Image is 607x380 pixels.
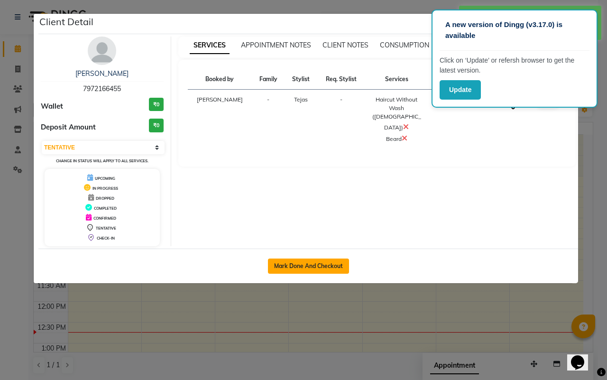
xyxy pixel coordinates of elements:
[88,37,116,65] img: avatar
[96,226,116,231] span: TENTATIVE
[445,19,584,41] p: A new version of Dingg (v3.17.0) is available
[567,342,598,371] iframe: chat widget
[83,84,121,93] span: 7972166455
[429,90,497,150] td: 9:45 AM-10:45 AM
[317,69,365,90] th: Req. Stylist
[41,101,63,112] span: Wallet
[440,56,589,75] p: Click on ‘Update’ or refersh browser to get the latest version.
[322,41,368,49] span: CLIENT NOTES
[380,41,429,49] span: CONSUMPTION
[365,69,429,90] th: Services
[92,186,118,191] span: IN PROGRESS
[252,90,285,150] td: -
[96,196,114,201] span: DROPPED
[149,98,164,111] h3: ₹0
[440,80,481,100] button: Update
[93,216,116,221] span: CONFIRMED
[188,90,252,150] td: [PERSON_NAME]
[294,96,308,103] span: Tejas
[317,90,365,150] td: -
[149,119,164,132] h3: ₹0
[94,206,117,211] span: COMPLETED
[39,15,93,29] h5: Client Detail
[370,95,423,132] div: Haircut Without Wash ([DEMOGRAPHIC_DATA])
[75,69,129,78] a: [PERSON_NAME]
[285,69,317,90] th: Stylist
[56,158,148,163] small: Change in status will apply to all services.
[41,122,96,133] span: Deposit Amount
[190,37,230,54] span: SERVICES
[429,69,497,90] th: Time
[241,41,311,49] span: APPOINTMENT NOTES
[97,236,115,241] span: CHECK-IN
[95,176,115,181] span: UPCOMING
[188,69,252,90] th: Booked by
[252,69,285,90] th: Family
[370,132,423,144] div: Beard
[268,259,349,274] button: Mark Done And Checkout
